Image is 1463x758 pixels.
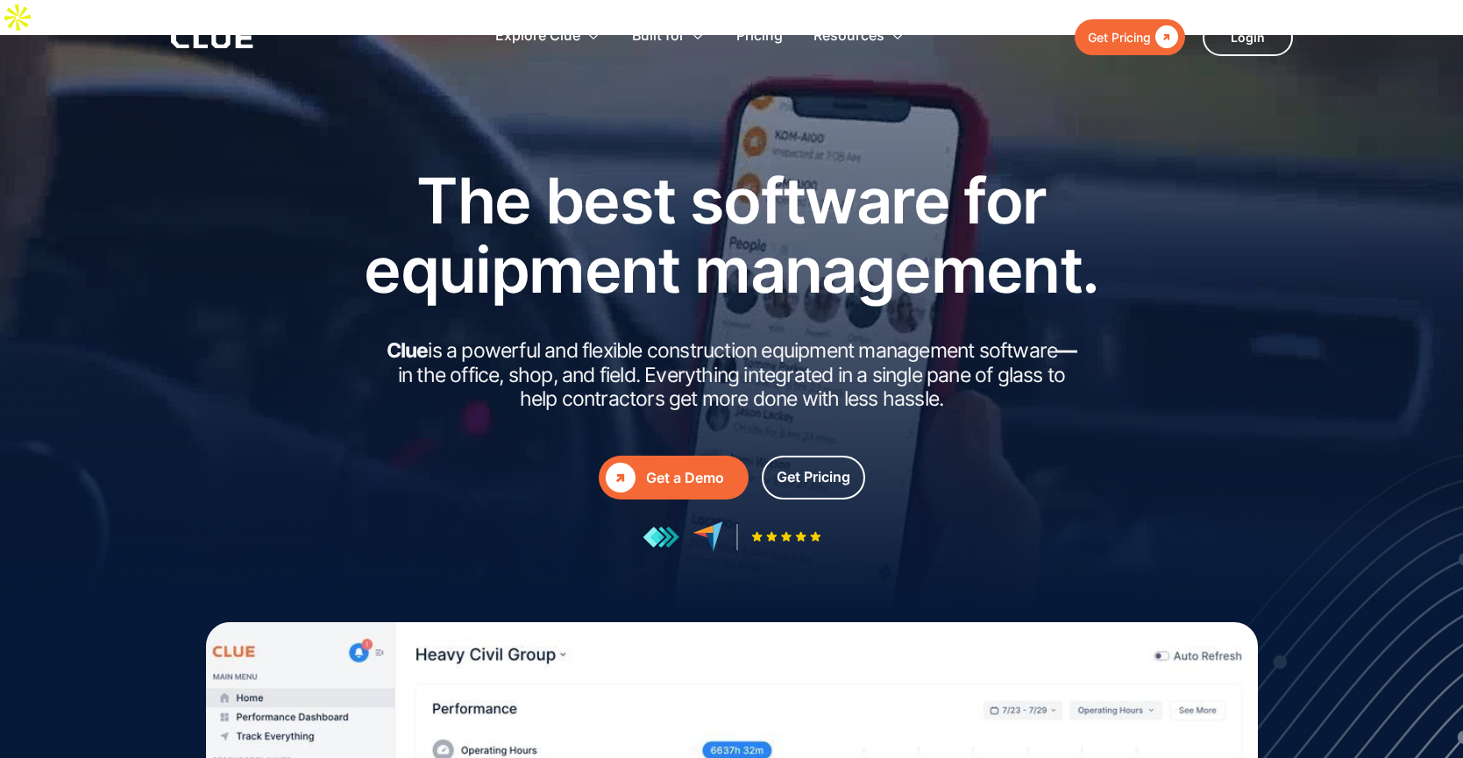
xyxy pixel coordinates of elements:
strong: — [1057,338,1076,363]
strong: Clue [387,338,429,363]
iframe: Chat Widget [1147,513,1463,758]
a: Get Pricing [1075,19,1185,55]
a: Get a Demo [599,456,749,499]
div: Resources [813,9,884,64]
a: Get Pricing [762,456,865,499]
div: Built for [632,9,706,64]
img: reviews at capterra [692,521,723,552]
div: Built for [632,9,685,64]
h2: is a powerful and flexible construction equipment management software in the office, shop, and fi... [381,339,1083,412]
a: Login [1203,19,1293,56]
div: Get Pricing [1088,26,1151,48]
div: Resources [813,9,905,64]
div:  [606,463,636,492]
h1: The best software for equipment management. [337,166,1126,304]
div:  [1151,26,1178,48]
div: Get Pricing [777,466,850,488]
div: Explore Clue [495,9,580,64]
a: Pricing [736,9,783,64]
div: Explore Clue [495,9,601,64]
img: Five-star rating icon [751,531,821,542]
div: Get a Demo [646,467,742,489]
img: reviews at getapp [643,526,679,549]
